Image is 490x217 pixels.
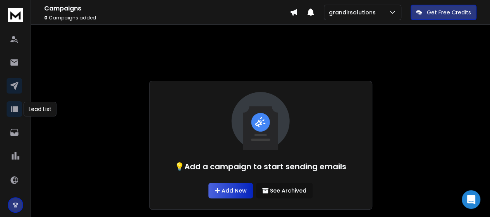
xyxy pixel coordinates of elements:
[427,9,471,16] p: Get Free Credits
[44,15,290,21] p: Campaigns added
[462,190,480,209] div: Open Intercom Messenger
[208,183,253,198] a: Add New
[175,161,346,172] h1: 💡Add a campaign to start sending emails
[24,102,57,116] div: Lead List
[329,9,379,16] p: grandirsolutions
[411,5,476,20] button: Get Free Credits
[8,8,23,22] img: logo
[44,14,48,21] span: 0
[256,183,313,198] button: See Archived
[44,4,290,13] h1: Campaigns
